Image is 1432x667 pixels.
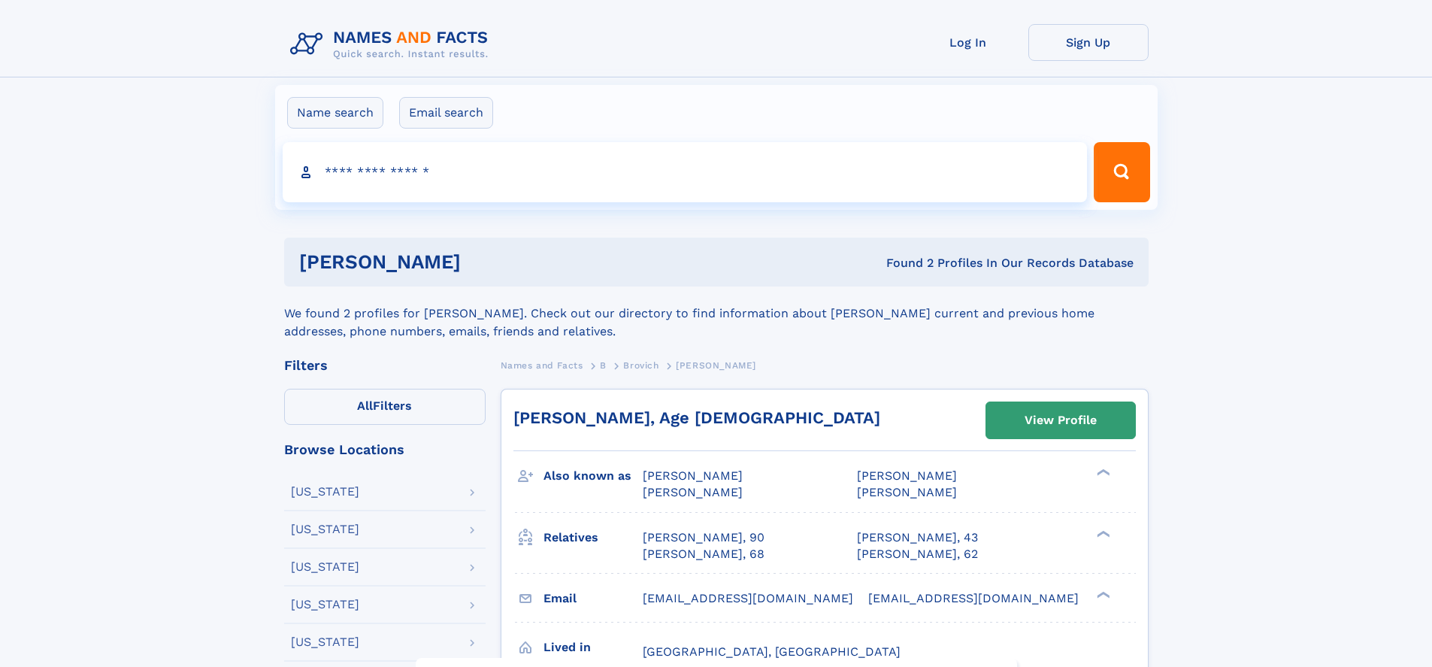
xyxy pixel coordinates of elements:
[600,356,607,374] a: B
[643,591,853,605] span: [EMAIL_ADDRESS][DOMAIN_NAME]
[643,468,743,483] span: [PERSON_NAME]
[283,142,1088,202] input: search input
[643,644,901,659] span: [GEOGRAPHIC_DATA], [GEOGRAPHIC_DATA]
[299,253,674,271] h1: [PERSON_NAME]
[284,287,1149,341] div: We found 2 profiles for [PERSON_NAME]. Check out our directory to find information about [PERSON_...
[543,525,643,550] h3: Relatives
[643,485,743,499] span: [PERSON_NAME]
[291,636,359,648] div: [US_STATE]
[1028,24,1149,61] a: Sign Up
[291,486,359,498] div: [US_STATE]
[643,529,764,546] a: [PERSON_NAME], 90
[543,635,643,660] h3: Lived in
[857,485,957,499] span: [PERSON_NAME]
[857,529,978,546] a: [PERSON_NAME], 43
[543,463,643,489] h3: Also known as
[600,360,607,371] span: B
[1025,403,1097,438] div: View Profile
[284,389,486,425] label: Filters
[399,97,493,129] label: Email search
[623,356,658,374] a: Brovich
[291,561,359,573] div: [US_STATE]
[623,360,658,371] span: Brovich
[543,586,643,611] h3: Email
[857,468,957,483] span: [PERSON_NAME]
[291,599,359,611] div: [US_STATE]
[908,24,1028,61] a: Log In
[284,24,501,65] img: Logo Names and Facts
[287,97,383,129] label: Name search
[284,443,486,456] div: Browse Locations
[1093,468,1111,478] div: ❯
[676,360,756,371] span: [PERSON_NAME]
[857,546,978,562] a: [PERSON_NAME], 62
[291,523,359,535] div: [US_STATE]
[501,356,583,374] a: Names and Facts
[643,546,764,562] a: [PERSON_NAME], 68
[1093,590,1111,599] div: ❯
[868,591,1079,605] span: [EMAIL_ADDRESS][DOMAIN_NAME]
[284,359,486,372] div: Filters
[674,255,1134,271] div: Found 2 Profiles In Our Records Database
[513,408,880,427] a: [PERSON_NAME], Age [DEMOGRAPHIC_DATA]
[986,402,1135,438] a: View Profile
[1094,142,1149,202] button: Search Button
[1093,529,1111,538] div: ❯
[357,399,373,413] span: All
